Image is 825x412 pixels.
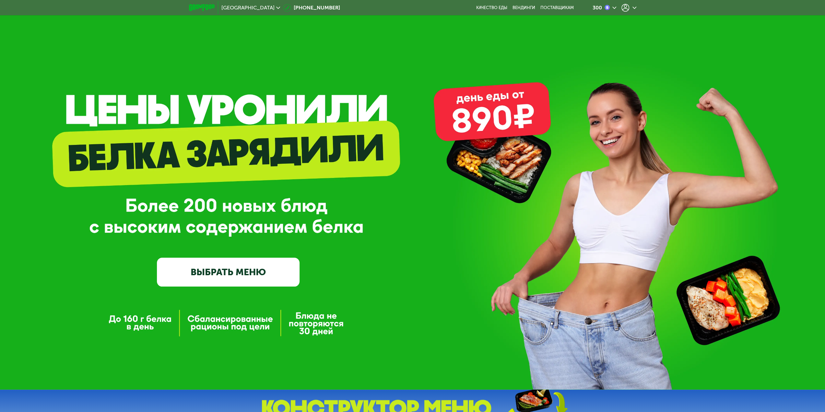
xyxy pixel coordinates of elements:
[476,5,507,10] a: Качество еды
[283,4,340,12] a: [PHONE_NUMBER]
[221,5,275,10] span: [GEOGRAPHIC_DATA]
[157,258,300,286] a: ВЫБРАТЬ МЕНЮ
[540,5,574,10] div: поставщикам
[513,5,535,10] a: Вендинги
[593,5,602,10] div: 300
